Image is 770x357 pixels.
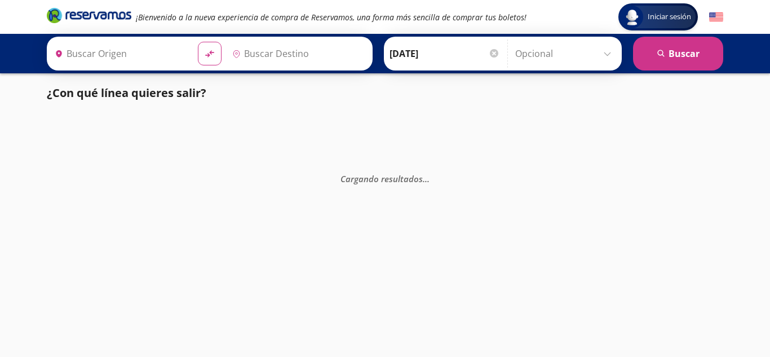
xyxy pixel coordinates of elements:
span: . [425,173,427,184]
input: Buscar Destino [228,39,366,68]
i: Brand Logo [47,7,131,24]
a: Brand Logo [47,7,131,27]
input: Elegir Fecha [390,39,500,68]
span: . [427,173,430,184]
em: ¡Bienvenido a la nueva experiencia de compra de Reservamos, una forma más sencilla de comprar tus... [136,12,526,23]
p: ¿Con qué línea quieres salir? [47,85,206,102]
button: English [709,10,723,24]
span: . [423,173,425,184]
span: Iniciar sesión [643,11,696,23]
input: Opcional [515,39,616,68]
input: Buscar Origen [50,39,189,68]
em: Cargando resultados [340,173,430,184]
button: Buscar [633,37,723,70]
